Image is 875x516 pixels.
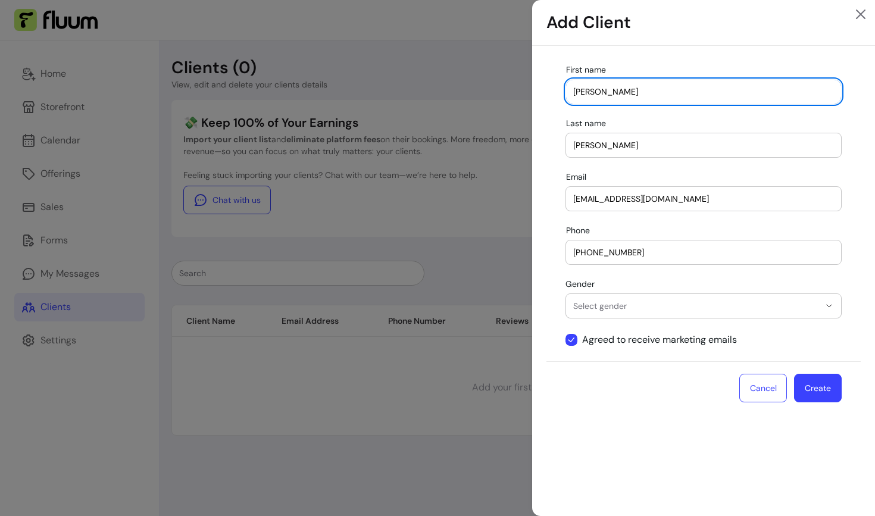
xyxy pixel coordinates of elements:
[566,171,586,182] span: Email
[739,374,787,402] button: Cancel
[794,374,842,402] button: Create
[566,294,841,318] button: Select gender
[565,328,747,352] input: Agreed to receive marketing emails
[573,139,834,151] input: Last name
[565,278,599,290] label: Gender
[573,86,834,98] input: First name
[573,193,834,205] input: Email
[573,300,820,312] span: Select gender
[566,225,590,236] span: Phone
[573,246,834,258] input: Phone
[566,64,606,75] span: First name
[566,118,606,129] span: Last name
[849,2,873,26] span: Close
